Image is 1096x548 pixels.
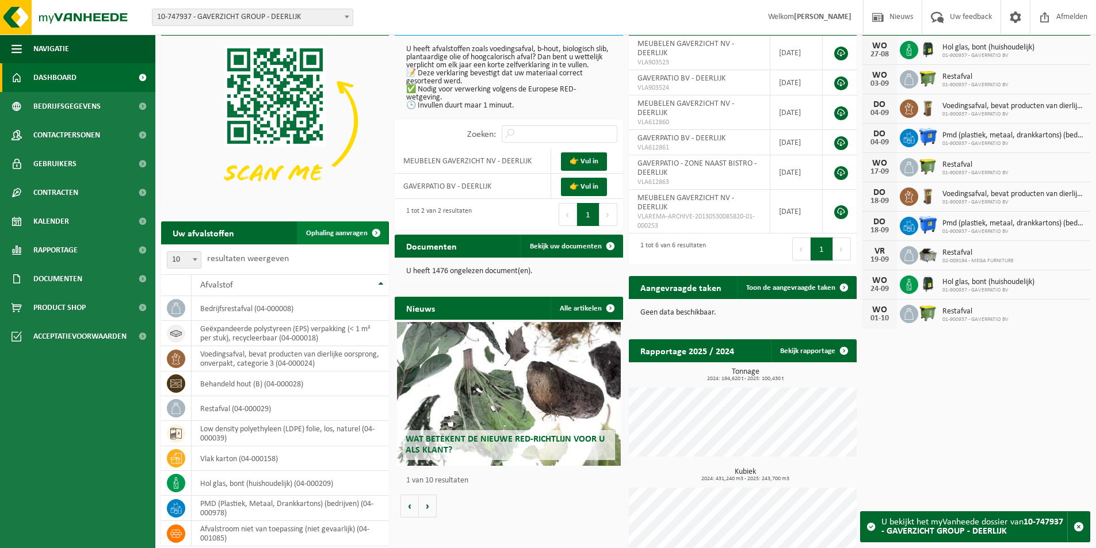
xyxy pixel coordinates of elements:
[770,155,823,190] td: [DATE]
[942,52,1034,59] span: 01-900937 - GAVERPATIO BV
[637,74,725,83] span: GAVERPATIO BV - DEERLIJK
[833,237,851,260] button: Next
[868,256,891,264] div: 19-09
[942,278,1034,287] span: Hol glas, bont (huishoudelijk)
[167,252,201,268] span: 10
[942,160,1009,170] span: Restafval
[395,297,446,319] h2: Nieuws
[868,197,891,205] div: 18-09
[942,307,1009,316] span: Restafval
[737,276,856,299] a: Toon de aangevraagde taken
[918,303,938,323] img: WB-1100-HPE-GN-51
[395,235,468,257] h2: Documenten
[868,129,891,139] div: DO
[942,82,1009,89] span: 01-900937 - GAVERPATIO BV
[635,476,857,482] span: 2024: 431,240 m3 - 2025: 243,700 m3
[33,293,86,322] span: Product Shop
[942,199,1084,206] span: 01-900937 - GAVERPATIO BV
[637,58,761,67] span: VLA903523
[770,70,823,95] td: [DATE]
[770,36,823,70] td: [DATE]
[33,92,101,121] span: Bedrijfsgegevens
[637,178,761,187] span: VLA612863
[918,215,938,235] img: WB-1100-HPE-BE-01
[561,178,607,196] a: 👉 Vul in
[868,168,891,176] div: 17-09
[637,212,761,231] span: VLAREMA-ARCHIVE-20130530085820-01-000253
[868,227,891,235] div: 18-09
[192,321,389,346] td: geëxpandeerde polystyreen (EPS) verpakking (< 1 m² per stuk), recycleerbaar (04-000018)
[637,134,725,143] span: GAVERPATIO BV - DEERLIJK
[192,421,389,446] td: low density polyethyleen (LDPE) folie, los, naturel (04-000039)
[629,276,733,298] h2: Aangevraagde taken
[33,35,69,63] span: Navigatie
[868,188,891,197] div: DO
[306,229,368,237] span: Ophaling aanvragen
[635,376,857,382] span: 2024: 194,620 t - 2025: 100,430 t
[406,477,617,485] p: 1 van 10 resultaten
[868,305,891,315] div: WO
[395,148,551,174] td: MEUBELEN GAVERZICHT NV - DEERLIJK
[33,207,69,236] span: Kalender
[406,45,611,110] p: U heeft afvalstoffen zoals voedingsafval, b-hout, biologisch slib, plantaardige olie of hoogcalor...
[918,68,938,88] img: WB-1100-HPE-GN-51
[521,235,622,258] a: Bekijk uw documenten
[868,51,891,59] div: 27-08
[200,281,233,290] span: Afvalstof
[33,178,78,207] span: Contracten
[629,339,746,362] h2: Rapportage 2025 / 2024
[942,43,1034,52] span: Hol glas, bont (huishoudelijk)
[942,131,1084,140] span: Pmd (plastiek, metaal, drankkartons) (bedrijven)
[559,203,577,226] button: Previous
[918,274,938,293] img: CR-HR-1C-1000-PES-01
[400,495,419,518] button: Vorige
[192,496,389,521] td: PMD (Plastiek, Metaal, Drankkartons) (bedrijven) (04-000978)
[207,254,289,263] label: resultaten weergeven
[811,237,833,260] button: 1
[397,322,620,466] a: Wat betekent de nieuwe RED-richtlijn voor u als klant?
[406,267,611,275] p: U heeft 1476 ongelezen document(en).
[192,296,389,321] td: bedrijfsrestafval (04-000008)
[640,309,845,317] p: Geen data beschikbaar.
[637,159,757,177] span: GAVERPATIO - ZONE NAAST BISTRO - DEERLIJK
[868,159,891,168] div: WO
[942,72,1009,82] span: Restafval
[918,39,938,59] img: CR-HR-1C-1000-PES-01
[942,102,1084,111] span: Voedingsafval, bevat producten van dierlijke oorsprong, onverpakt, categorie 3
[794,13,851,21] strong: [PERSON_NAME]
[942,219,1084,228] span: Pmd (plastiek, metaal, drankkartons) (bedrijven)
[868,100,891,109] div: DO
[942,170,1009,177] span: 01-900937 - GAVERPATIO BV
[297,221,388,244] a: Ophaling aanvragen
[637,194,734,212] span: MEUBELEN GAVERZICHT NV - DEERLIJK
[868,109,891,117] div: 04-09
[942,287,1034,294] span: 01-900937 - GAVERPATIO BV
[637,83,761,93] span: VLA903524
[161,221,246,244] h2: Uw afvalstoffen
[33,121,100,150] span: Contactpersonen
[635,468,857,482] h3: Kubiek
[33,150,77,178] span: Gebruikers
[918,127,938,147] img: WB-1100-HPE-BE-01
[152,9,353,26] span: 10-747937 - GAVERZICHT GROUP - DEERLIJK
[881,512,1067,542] div: U bekijkt het myVanheede dossier van
[868,80,891,88] div: 03-09
[868,247,891,256] div: VR
[467,130,496,139] label: Zoeken:
[561,152,607,171] a: 👉 Vul in
[551,297,622,320] a: Alle artikelen
[400,202,472,227] div: 1 tot 2 van 2 resultaten
[192,521,389,546] td: afvalstroom niet van toepassing (niet gevaarlijk) (04-001085)
[161,36,389,206] img: Download de VHEPlus App
[192,371,389,396] td: behandeld hout (B) (04-000028)
[637,40,734,58] span: MEUBELEN GAVERZICHT NV - DEERLIJK
[918,156,938,176] img: WB-1100-HPE-GN-51
[419,495,437,518] button: Volgende
[406,435,605,455] span: Wat betekent de nieuwe RED-richtlijn voor u als klant?
[868,315,891,323] div: 01-10
[635,368,857,382] h3: Tonnage
[918,186,938,205] img: WB-0140-HPE-BN-01
[868,139,891,147] div: 04-09
[942,316,1009,323] span: 01-900937 - GAVERPATIO BV
[33,236,78,265] span: Rapportage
